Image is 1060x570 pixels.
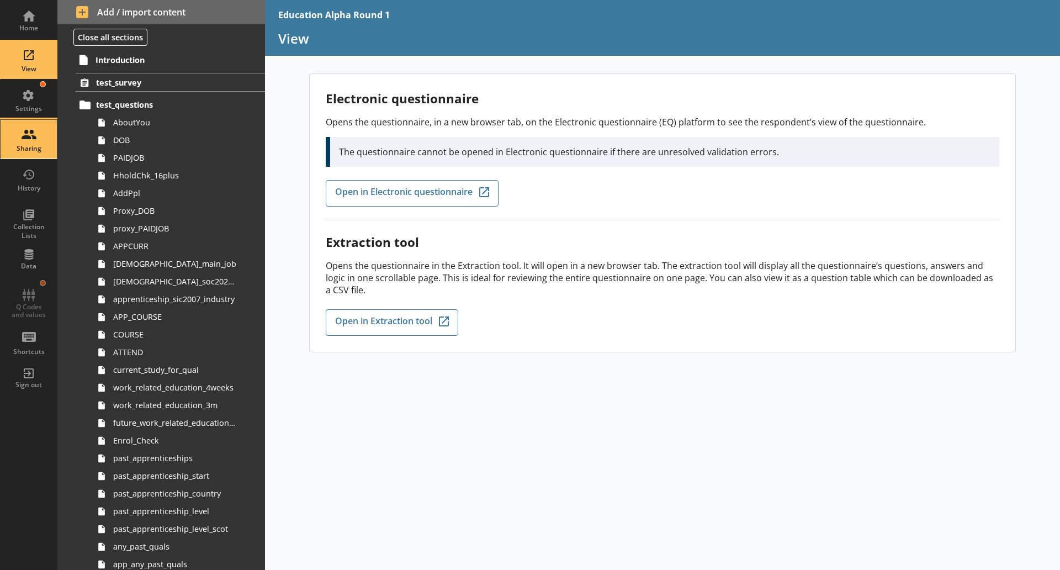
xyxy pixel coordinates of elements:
span: Introduction [96,55,232,65]
p: Opens the questionnaire in the Extraction tool. It will open in a new browser tab. The extraction... [326,260,999,296]
span: test_survey [96,77,232,88]
a: test_survey [76,73,265,92]
a: [DEMOGRAPHIC_DATA]_main_job [93,255,265,273]
span: future_work_related_education_3m [113,418,236,428]
a: Introduction [75,51,265,68]
span: proxy_PAIDJOB [113,223,236,234]
div: Data [9,262,48,271]
a: AddPpl [93,184,265,202]
span: AddPpl [113,188,236,198]
div: Collection Lists [9,223,48,240]
span: app_any_past_quals [113,559,236,569]
span: Add / import content [76,6,247,18]
a: Open in Extraction tool [326,309,458,336]
a: past_apprenticeship_country [93,485,265,503]
a: past_apprenticeship_level [93,503,265,520]
span: current_study_for_qual [113,365,236,375]
div: Sharing [9,144,48,153]
div: View [9,65,48,73]
span: [DEMOGRAPHIC_DATA]_main_job [113,258,236,269]
button: Close all sections [73,29,147,46]
span: DOB [113,135,236,145]
a: current_study_for_qual [93,361,265,379]
span: past_apprenticeship_level_scot [113,524,236,534]
a: PAIDJOB [93,149,265,167]
a: DOB [93,131,265,149]
span: Enrol_Check [113,435,236,446]
span: APP_COURSE [113,312,236,322]
a: HholdChk_16plus [93,167,265,184]
a: any_past_quals [93,538,265,556]
span: Open in Extraction tool [335,316,432,329]
span: ATTEND [113,347,236,357]
span: Proxy_DOB [113,205,236,216]
span: PAIDJOB [113,152,236,163]
span: work_related_education_3m [113,400,236,410]
span: [DEMOGRAPHIC_DATA]_soc2020_job_title [113,276,236,287]
a: Enrol_Check [93,432,265,450]
div: Home [9,24,48,33]
a: past_apprenticeships [93,450,265,467]
div: Sign out [9,381,48,389]
a: ATTEND [93,344,265,361]
a: work_related_education_3m [93,397,265,414]
a: past_apprenticeship_level_scot [93,520,265,538]
p: Opens the questionnaire, in a new browser tab, on the Electronic questionnaire (EQ) platform to s... [326,116,999,128]
span: COURSE [113,329,236,340]
div: Settings [9,104,48,113]
a: work_related_education_4weeks [93,379,265,397]
a: proxy_PAIDJOB [93,220,265,237]
div: Education Alpha Round 1 [278,9,390,21]
a: AboutYou [93,114,265,131]
span: apprenticeship_sic2007_industry [113,294,236,304]
div: Shortcuts [9,347,48,356]
a: apprenticeship_sic2007_industry [93,291,265,308]
span: HholdChk_16plus [113,170,236,181]
a: Proxy_DOB [93,202,265,220]
a: COURSE [93,326,265,344]
h2: Extraction tool [326,234,999,251]
a: Open in Electronic questionnaire [326,180,499,207]
a: past_apprenticeship_start [93,467,265,485]
span: Open in Electronic questionnaire [335,187,473,199]
p: The questionnaire cannot be opened in Electronic questionnaire if there are unresolved validation... [339,146,990,158]
h2: Electronic questionnaire [326,90,999,107]
span: past_apprenticeship_start [113,471,236,481]
a: APPCURR [93,237,265,255]
h1: View [278,30,1047,47]
span: work_related_education_4weeks [113,382,236,393]
span: APPCURR [113,241,236,251]
span: past_apprenticeship_level [113,506,236,516]
span: test_questions [96,99,232,110]
span: past_apprenticeship_country [113,488,236,499]
span: any_past_quals [113,541,236,552]
div: History [9,184,48,193]
a: APP_COURSE [93,308,265,326]
a: future_work_related_education_3m [93,414,265,432]
span: past_apprenticeships [113,453,236,463]
a: test_questions [76,96,265,114]
a: [DEMOGRAPHIC_DATA]_soc2020_job_title [93,273,265,291]
span: AboutYou [113,117,236,128]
